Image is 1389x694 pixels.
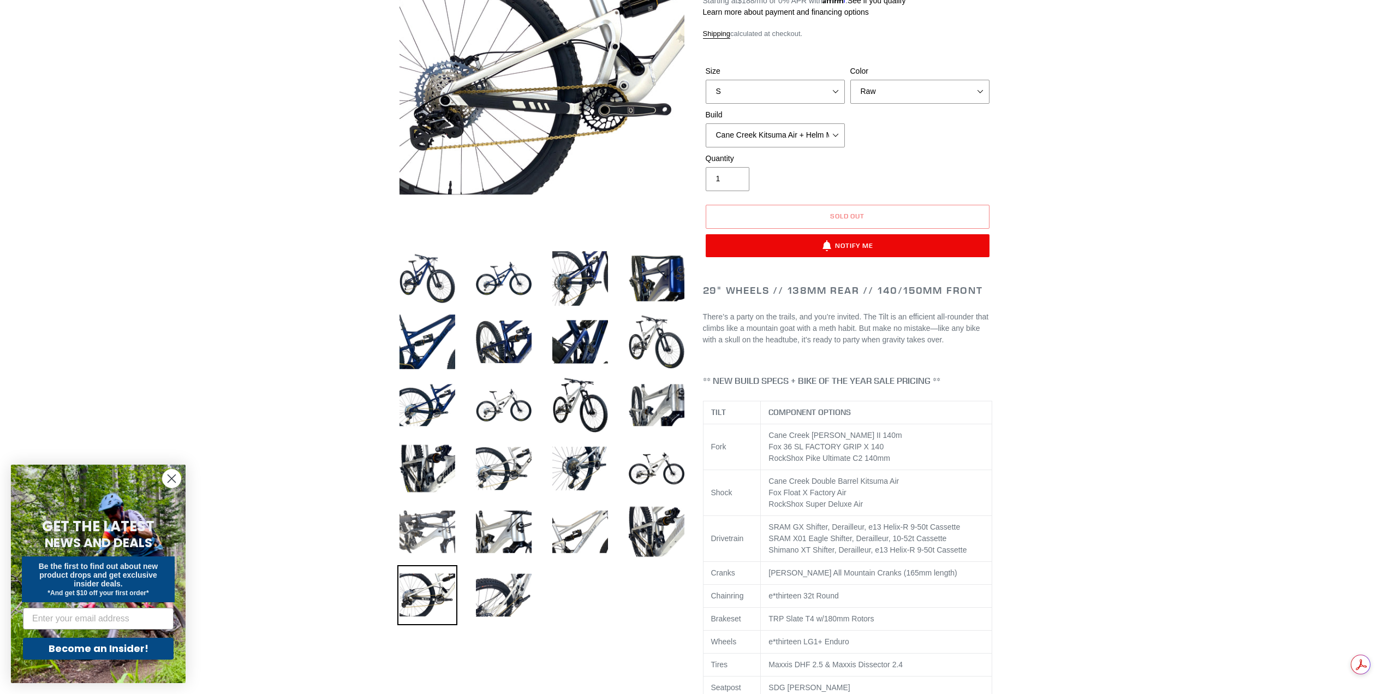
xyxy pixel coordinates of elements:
td: Wheels [703,631,761,654]
td: Cane Creek [PERSON_NAME] II 140m Fox 36 SL FACTORY GRIP X 140 RockShox Pike Ultimate C2 140mm [761,424,992,470]
a: Learn more about payment and financing options [703,8,869,16]
th: COMPONENT OPTIONS [761,401,992,424]
img: Load image into Gallery viewer, TILT - Complete Bike [627,312,687,372]
label: Build [706,109,845,121]
td: Brakeset [703,608,761,631]
h2: 29" Wheels // 138mm Rear // 140/150mm Front [703,284,992,296]
img: Load image into Gallery viewer, TILT - Complete Bike [474,312,534,372]
input: Enter your email address [23,608,174,630]
a: Shipping [703,29,731,39]
span: GET THE LATEST [42,517,154,536]
img: Load image into Gallery viewer, TILT - Complete Bike [474,438,534,499]
img: Load image into Gallery viewer, TILT - Complete Bike [397,565,457,625]
button: Notify Me [706,234,989,257]
td: Cranks [703,562,761,585]
td: Cane Creek Double Barrel Kitsuma Air Fox Float X Factory Air RockShox Super Deluxe Air [761,470,992,516]
td: TRP Slate T4 w/180mm Rotors [761,608,992,631]
img: Load image into Gallery viewer, TILT - Complete Bike [627,438,687,499]
label: Size [706,66,845,77]
td: Maxxis DHF 2.5 & Maxxis Dissector 2.4 [761,654,992,677]
td: Tires [703,654,761,677]
label: Color [850,66,989,77]
img: Load image into Gallery viewer, TILT - Complete Bike [550,375,610,435]
span: Be the first to find out about new product drops and get exclusive insider deals. [39,562,158,588]
img: Load image into Gallery viewer, TILT - Complete Bike [550,248,610,309]
img: Load image into Gallery viewer, TILT - Complete Bike [550,312,610,372]
img: Load image into Gallery viewer, TILT - Complete Bike [397,312,457,372]
span: NEWS AND DEALS [45,534,152,551]
p: There’s a party on the trails, and you’re invited. The Tilt is an efficient all-rounder that clim... [703,311,992,346]
img: Load image into Gallery viewer, TILT - Complete Bike [397,502,457,562]
td: Shock [703,470,761,516]
h4: ** NEW BUILD SPECS + BIKE OF THE YEAR SALE PRICING ** [703,376,992,386]
button: Sold out [706,205,989,229]
img: Load image into Gallery viewer, TILT - Complete Bike [550,438,610,499]
img: Load image into Gallery viewer, TILT - Complete Bike [627,375,687,435]
td: Chainring [703,585,761,608]
td: [PERSON_NAME] All Mountain Cranks (165mm length) [761,562,992,585]
img: Load image into Gallery viewer, TILT - Complete Bike [474,375,534,435]
img: Load image into Gallery viewer, TILT - Complete Bike [397,248,457,309]
img: Load image into Gallery viewer, TILT - Complete Bike [397,375,457,435]
img: Load image into Gallery viewer, TILT - Complete Bike [550,502,610,562]
td: e*thirteen LG1+ Enduro [761,631,992,654]
td: e*thirteen 32t Round [761,585,992,608]
th: TILT [703,401,761,424]
span: Sold out [830,212,865,220]
button: Become an Insider! [23,638,174,660]
td: SRAM GX Shifter, Derailleur, e13 Helix-R 9-50t Cassette SRAM X01 Eagle Shifter, Derailleur, 10-52... [761,516,992,562]
button: Close dialog [162,469,181,488]
div: calculated at checkout. [703,28,992,39]
img: Load image into Gallery viewer, TILT - Complete Bike [627,248,687,309]
img: Load image into Gallery viewer, TILT - Complete Bike [474,502,534,562]
td: Drivetrain [703,516,761,562]
img: Load image into Gallery viewer, TILT - Complete Bike [474,248,534,309]
img: Load image into Gallery viewer, TILT - Complete Bike [397,438,457,499]
img: Load image into Gallery viewer, TILT - Complete Bike [474,565,534,625]
label: Quantity [706,153,845,164]
td: Fork [703,424,761,470]
img: Load image into Gallery viewer, TILT - Complete Bike [627,502,687,562]
span: *And get $10 off your first order* [47,589,148,597]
